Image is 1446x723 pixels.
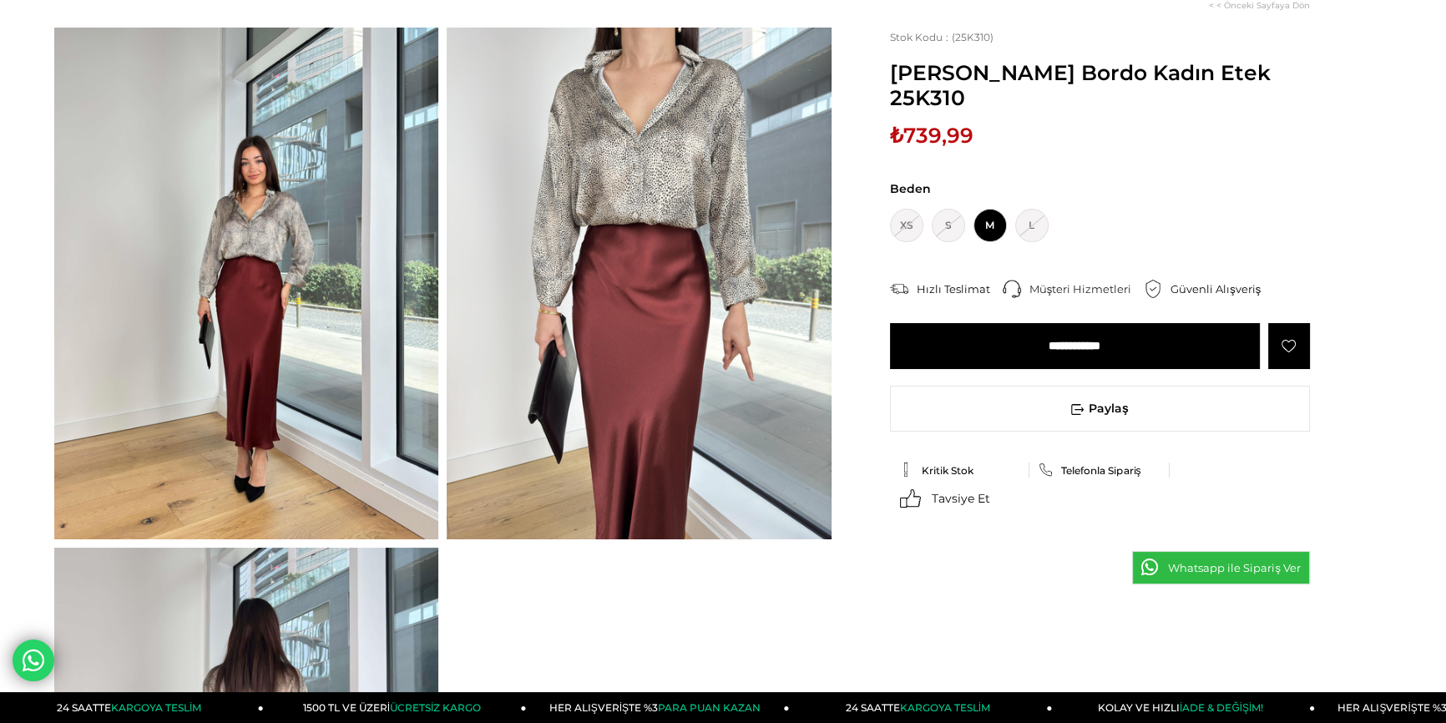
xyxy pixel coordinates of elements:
[900,701,990,714] span: KARGOYA TESLİM
[1029,281,1145,296] div: Müşteri Hizmetleri
[54,28,438,539] img: Jeynner etek 25K310
[890,209,923,242] span: XS
[1132,551,1310,584] a: Whatsapp ile Sipariş Ver
[1144,280,1162,298] img: security.png
[447,28,831,539] img: Jeynner etek 25K310
[527,692,790,723] a: HER ALIŞVERİŞTE %3PARA PUAN KAZAN
[973,209,1007,242] span: M
[890,181,1310,196] span: Beden
[890,31,993,43] span: (25K310)
[932,209,965,242] span: S
[1038,463,1161,478] a: Telefonla Sipariş
[890,31,952,43] span: Stok Kodu
[264,692,527,723] a: 1500 TL VE ÜZERİÜCRETSİZ KARGO
[789,692,1052,723] a: 24 SAATTEKARGOYA TESLİM
[922,464,973,477] span: Kritik Stok
[658,701,761,714] span: PARA PUAN KAZAN
[932,491,990,506] span: Tavsiye Et
[1052,692,1315,723] a: KOLAY VE HIZLIİADE & DEĞİŞİM!
[917,281,1003,296] div: Hızlı Teslimat
[890,60,1310,110] span: [PERSON_NAME] Bordo Kadın Etek 25K310
[1015,209,1049,242] span: L
[890,123,973,148] span: ₺739,99
[1061,464,1140,477] span: Telefonla Sipariş
[1268,323,1310,369] a: Favorilere Ekle
[1170,281,1273,296] div: Güvenli Alışveriş
[111,701,201,714] span: KARGOYA TESLİM
[891,387,1309,431] span: Paylaş
[898,463,1022,478] a: Kritik Stok
[1003,280,1021,298] img: call-center.png
[1180,701,1263,714] span: İADE & DEĞİŞİM!
[1,692,264,723] a: 24 SAATTEKARGOYA TESLİM
[390,701,481,714] span: ÜCRETSİZ KARGO
[890,280,908,298] img: shipping.png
